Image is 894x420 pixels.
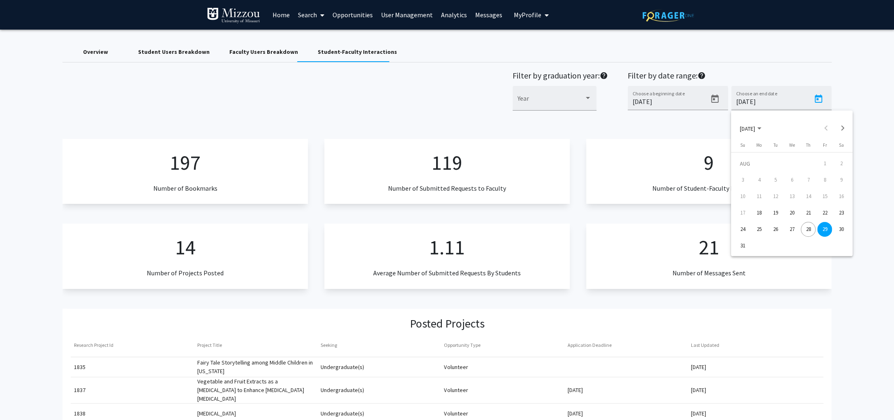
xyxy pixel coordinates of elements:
button: August 5, 2025 [767,172,783,188]
button: Choose month and year [733,120,768,136]
button: August 30, 2025 [833,221,849,238]
button: August 14, 2025 [800,188,816,205]
button: August 6, 2025 [783,172,800,188]
div: 31 [735,238,750,253]
div: 6 [784,173,799,187]
span: Th [806,142,811,148]
button: August 16, 2025 [833,188,849,205]
div: 26 [768,222,783,237]
div: 12 [768,189,783,204]
td: AUG [734,155,816,172]
div: 7 [801,173,815,187]
button: August 17, 2025 [734,205,751,221]
button: Next month [834,120,850,136]
div: 21 [801,205,815,220]
button: August 29, 2025 [816,221,833,238]
span: Mo [756,142,762,148]
div: 11 [751,189,766,204]
span: [DATE] [740,125,755,132]
span: Tu [773,142,777,148]
span: Sa [839,142,843,148]
button: August 12, 2025 [767,188,783,205]
div: 10 [735,189,750,204]
div: 22 [817,205,832,220]
button: August 21, 2025 [800,205,816,221]
div: 29 [817,222,832,237]
div: 20 [784,205,799,220]
div: 28 [801,222,815,237]
button: August 11, 2025 [751,188,767,205]
div: 16 [834,189,848,204]
button: August 22, 2025 [816,205,833,221]
div: 19 [768,205,783,220]
button: August 28, 2025 [800,221,816,238]
div: 3 [735,173,750,187]
div: 8 [817,173,832,187]
button: August 7, 2025 [800,172,816,188]
button: August 15, 2025 [816,188,833,205]
button: August 20, 2025 [783,205,800,221]
div: 27 [784,222,799,237]
button: August 23, 2025 [833,205,849,221]
div: 30 [834,222,848,237]
button: August 27, 2025 [783,221,800,238]
div: 1 [817,156,832,171]
div: 5 [768,173,783,187]
button: August 8, 2025 [816,172,833,188]
button: August 26, 2025 [767,221,783,238]
button: August 2, 2025 [833,155,849,172]
div: 25 [751,222,766,237]
div: 4 [751,173,766,187]
div: 18 [751,205,766,220]
button: August 25, 2025 [751,221,767,238]
button: August 18, 2025 [751,205,767,221]
iframe: Chat [6,383,35,414]
div: 14 [801,189,815,204]
div: 13 [784,189,799,204]
div: 23 [834,205,848,220]
button: August 1, 2025 [816,155,833,172]
button: August 3, 2025 [734,172,751,188]
button: August 4, 2025 [751,172,767,188]
span: Su [740,142,745,148]
div: 24 [735,222,750,237]
button: August 13, 2025 [783,188,800,205]
div: 17 [735,205,750,220]
div: 15 [817,189,832,204]
button: August 24, 2025 [734,221,751,238]
div: 2 [834,156,848,171]
button: August 31, 2025 [734,238,751,254]
span: Fr [822,142,827,148]
button: August 9, 2025 [833,172,849,188]
div: 9 [834,173,848,187]
button: August 10, 2025 [734,188,751,205]
button: Previous month [818,120,834,136]
span: We [789,142,795,148]
button: August 19, 2025 [767,205,783,221]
